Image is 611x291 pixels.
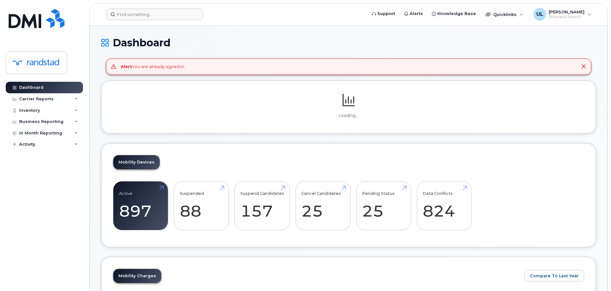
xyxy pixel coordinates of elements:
a: Active 897 [119,185,162,227]
div: You are already signed in. [121,64,185,70]
a: Mobility Devices [113,155,160,169]
a: Suspend Candidates 157 [240,185,284,227]
button: Compare To Last Year [524,270,584,281]
a: Pending Status 25 [362,185,405,227]
h1: Dashboard [101,37,596,48]
p: Loading... [113,113,584,119]
a: Cancel Candidates 25 [301,185,344,227]
a: Suspended 88 [180,185,223,227]
a: Data Conflicts 824 [423,185,466,227]
strong: Alert [121,64,132,69]
a: Mobility Charges [113,269,161,283]
span: Compare To Last Year [530,273,579,279]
